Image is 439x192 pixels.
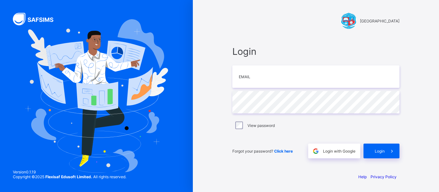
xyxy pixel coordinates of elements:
[312,147,319,155] img: google.396cfc9801f0270233282035f929180a.svg
[232,46,399,57] span: Login
[232,149,293,154] span: Forgot your password?
[25,19,168,173] img: Hero Image
[375,149,385,154] span: Login
[371,174,397,179] a: Privacy Policy
[323,149,355,154] span: Login with Google
[274,149,293,154] a: Click here
[358,174,367,179] a: Help
[45,174,92,179] strong: Flexisaf Edusoft Limited.
[13,13,61,25] img: SAFSIMS Logo
[360,19,399,23] span: [GEOGRAPHIC_DATA]
[13,174,126,179] span: Copyright © 2025 All rights reserved.
[247,123,275,128] label: View password
[13,170,126,174] span: Version 0.1.19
